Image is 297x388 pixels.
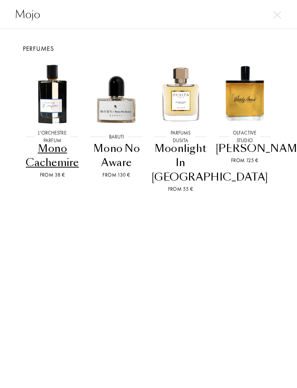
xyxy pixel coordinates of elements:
div: From 55 € [151,185,210,193]
div: L'Orchestre Parfum [34,129,70,144]
div: From 130 € [87,171,146,179]
div: Baruti [105,133,128,140]
a: Moonlight In ChiangmaiParfums DusitaMoonlight In [GEOGRAPHIC_DATA]From 55 € [148,53,213,202]
div: Mono No Aware [87,141,146,170]
img: Mono No Aware [84,61,148,125]
div: Perfumes [15,44,282,53]
div: [PERSON_NAME] [216,141,274,156]
a: Mono No AwareBarutiMono No AwareFrom 130 € [84,53,148,202]
img: Mono Cachemire [20,61,84,125]
div: Olfactive Studio [229,129,260,144]
img: Moonlight In Chiangmai [148,61,213,125]
a: Mono CachemireL'Orchestre ParfumMono CachemireFrom 38 € [20,53,84,202]
a: Woody MoodOlfactive Studio[PERSON_NAME]From 125 € [213,53,277,202]
div: Mono Cachemire [23,141,81,170]
img: Woody Mood [213,61,277,125]
div: Moonlight In [GEOGRAPHIC_DATA] [151,141,210,184]
div: From 125 € [216,157,274,164]
div: From 38 € [23,171,81,179]
img: cross.svg [273,11,281,19]
div: Parfums Dusita [166,129,195,144]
